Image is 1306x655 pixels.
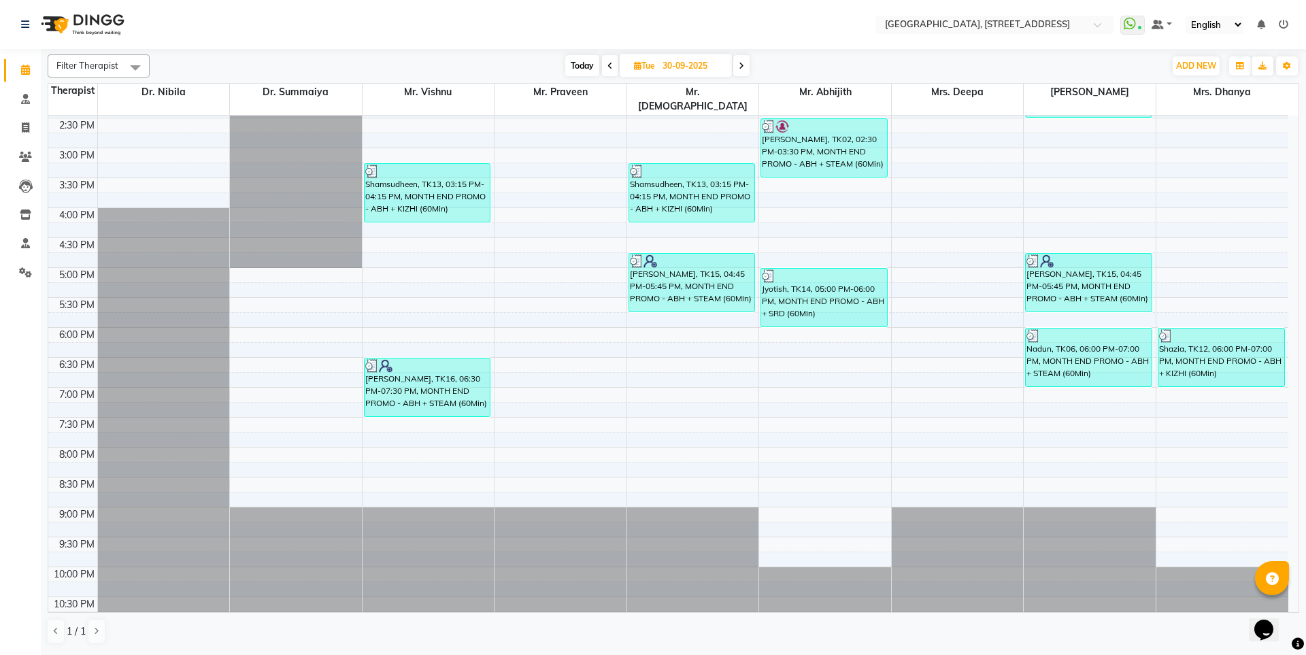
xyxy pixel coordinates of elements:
span: Mr. Praveen [495,84,626,101]
span: Mr. [DEMOGRAPHIC_DATA] [627,84,759,115]
div: 3:00 PM [56,148,97,163]
iframe: chat widget [1249,601,1292,641]
div: [PERSON_NAME], TK15, 04:45 PM-05:45 PM, MONTH END PROMO - ABH + STEAM (60Min) [1026,254,1152,312]
span: Dr. Summaiya [230,84,362,101]
span: Tue [631,61,658,71]
div: Shamsudheen, TK13, 03:15 PM-04:15 PM, MONTH END PROMO - ABH + KIZHI (60Min) [365,164,490,222]
input: 2025-09-30 [658,56,726,76]
span: Mr. Vishnu [363,84,495,101]
div: 8:00 PM [56,448,97,462]
div: Shamsudheen, TK13, 03:15 PM-04:15 PM, MONTH END PROMO - ABH + KIZHI (60Min) [629,164,755,222]
div: 5:00 PM [56,268,97,282]
div: 9:00 PM [56,507,97,522]
div: 7:30 PM [56,418,97,432]
div: 9:30 PM [56,537,97,552]
div: 5:30 PM [56,298,97,312]
div: 3:30 PM [56,178,97,192]
span: Mrs. Deepa [892,84,1024,101]
div: 6:30 PM [56,358,97,372]
div: 6:00 PM [56,328,97,342]
div: Nadun, TK06, 06:00 PM-07:00 PM, MONTH END PROMO - ABH + STEAM (60Min) [1026,329,1152,386]
div: Shazia, TK12, 06:00 PM-07:00 PM, MONTH END PROMO - ABH + KIZHI (60Min) [1158,329,1284,386]
span: [PERSON_NAME] [1024,84,1156,101]
img: logo [35,5,128,44]
div: 7:00 PM [56,388,97,402]
div: [PERSON_NAME], TK16, 06:30 PM-07:30 PM, MONTH END PROMO - ABH + STEAM (60Min) [365,358,490,416]
div: 10:00 PM [51,567,97,582]
div: 10:30 PM [51,597,97,611]
div: [PERSON_NAME], TK02, 02:30 PM-03:30 PM, MONTH END PROMO - ABH + STEAM (60Min) [761,119,887,177]
button: ADD NEW [1173,56,1220,75]
div: Therapist [48,84,97,98]
span: 1 / 1 [67,624,86,639]
span: Filter Therapist [56,60,118,71]
div: 2:30 PM [56,118,97,133]
span: Today [565,55,599,76]
div: 4:00 PM [56,208,97,222]
div: Jyotish, TK14, 05:00 PM-06:00 PM, MONTH END PROMO - ABH + SRD (60Min) [761,269,887,326]
div: [PERSON_NAME], TK15, 04:45 PM-05:45 PM, MONTH END PROMO - ABH + STEAM (60Min) [629,254,755,312]
span: ADD NEW [1176,61,1216,71]
div: 8:30 PM [56,477,97,492]
div: 4:30 PM [56,238,97,252]
span: Dr. Nibila [98,84,230,101]
span: Mrs. Dhanya [1156,84,1288,101]
span: Mr. Abhijith [759,84,891,101]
